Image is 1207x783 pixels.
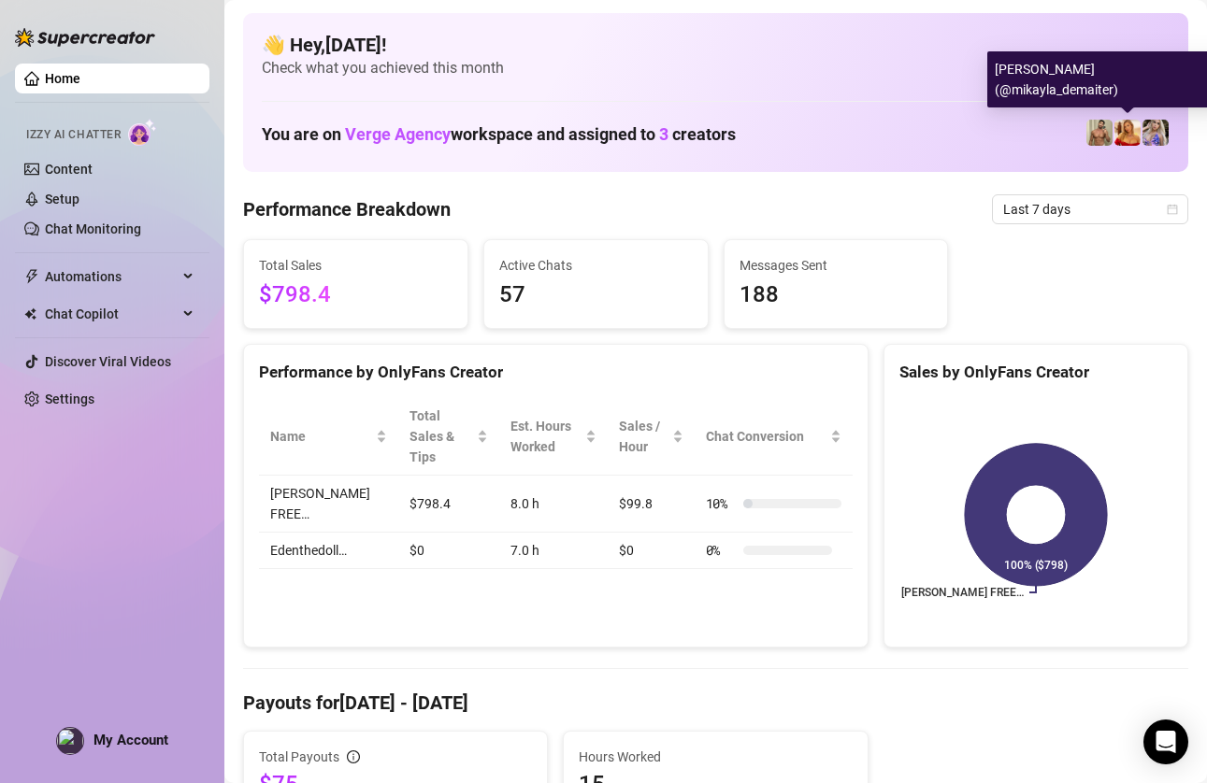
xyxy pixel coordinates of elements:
[45,162,93,177] a: Content
[1142,120,1169,146] img: Edenthedoll
[24,269,39,284] span: thunderbolt
[398,533,499,569] td: $0
[499,255,693,276] span: Active Chats
[579,747,852,767] span: Hours Worked
[706,426,826,447] span: Chat Conversion
[259,533,398,569] td: Edenthedoll…
[57,728,83,754] img: profilePics%2FFdd9Eb3B1dMSomds383Eje1pvEs2.jpeg
[259,360,853,385] div: Performance by OnlyFans Creator
[259,278,453,313] span: $798.4
[510,416,582,457] div: Est. Hours Worked
[901,586,1024,599] text: [PERSON_NAME] FREE…
[259,398,398,476] th: Name
[243,196,451,222] h4: Performance Breakdown
[270,426,372,447] span: Name
[1114,120,1141,146] img: Mikayla FREE
[243,690,1188,716] h4: Payouts for [DATE] - [DATE]
[410,406,473,467] span: Total Sales & Tips
[608,533,695,569] td: $0
[93,732,168,748] span: My Account
[499,476,608,533] td: 8.0 h
[262,32,1170,58] h4: 👋 Hey, [DATE] !
[24,307,36,320] img: Chat Copilot
[45,299,178,329] span: Chat Copilot
[15,28,155,47] img: logo-BBDzfeDw.svg
[619,416,668,457] span: Sales / Hour
[262,124,736,145] h1: You are on workspace and assigned to creators
[45,71,80,86] a: Home
[608,398,695,476] th: Sales / Hour
[1086,120,1113,146] img: Mo
[1167,204,1178,215] span: calendar
[740,255,933,276] span: Messages Sent
[398,398,499,476] th: Total Sales & Tips
[608,476,695,533] td: $99.8
[259,476,398,533] td: [PERSON_NAME] FREE…
[499,278,693,313] span: 57
[899,360,1172,385] div: Sales by OnlyFans Creator
[259,255,453,276] span: Total Sales
[345,124,451,144] span: Verge Agency
[45,354,171,369] a: Discover Viral Videos
[740,278,933,313] span: 188
[398,476,499,533] td: $798.4
[706,540,736,561] span: 0 %
[26,126,121,144] span: Izzy AI Chatter
[1143,719,1188,764] div: Open Intercom Messenger
[45,262,178,292] span: Automations
[259,747,339,767] span: Total Payouts
[499,533,608,569] td: 7.0 h
[128,119,157,146] img: AI Chatter
[1003,195,1177,223] span: Last 7 days
[45,391,94,406] a: Settings
[706,493,736,514] span: 10 %
[45,192,79,206] a: Setup
[262,58,1170,78] span: Check what you achieved this month
[347,750,360,763] span: info-circle
[695,398,853,476] th: Chat Conversion
[45,221,141,236] a: Chat Monitoring
[659,124,668,144] span: 3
